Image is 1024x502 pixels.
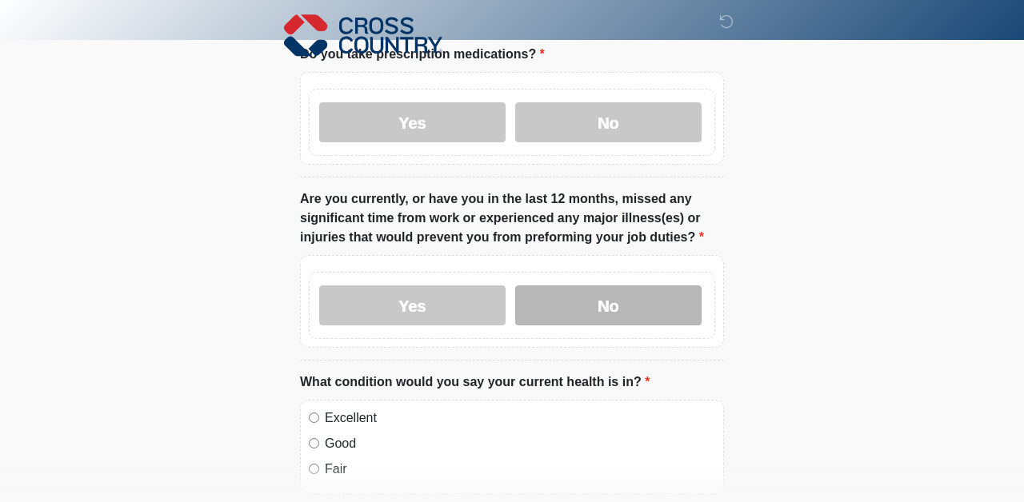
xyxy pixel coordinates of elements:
label: What condition would you say your current health is in? [300,373,650,392]
label: Fair [325,460,715,479]
input: Good [309,438,319,448]
input: Excellent [309,412,319,423]
label: Good [325,434,715,453]
input: Fair [309,464,319,474]
label: Yes [319,102,506,142]
img: Cross Country Logo [284,12,442,58]
label: Excellent [325,408,715,428]
label: No [515,285,702,325]
label: No [515,102,702,142]
label: Are you currently, or have you in the last 12 months, missed any significant time from work or ex... [300,189,724,247]
label: Yes [319,285,506,325]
